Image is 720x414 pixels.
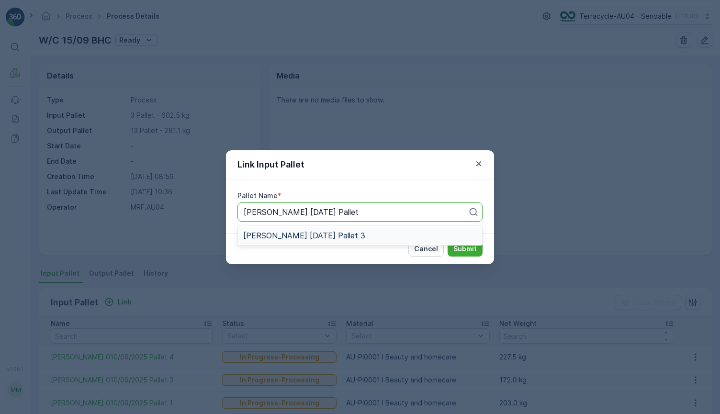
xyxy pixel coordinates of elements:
[448,241,483,257] button: Submit
[414,244,438,254] p: Cancel
[408,241,444,257] button: Cancel
[237,158,304,171] p: Link Input Pallet
[453,244,477,254] p: Submit
[243,231,365,240] span: [PERSON_NAME] [DATE] Pallet 3
[237,191,278,200] label: Pallet Name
